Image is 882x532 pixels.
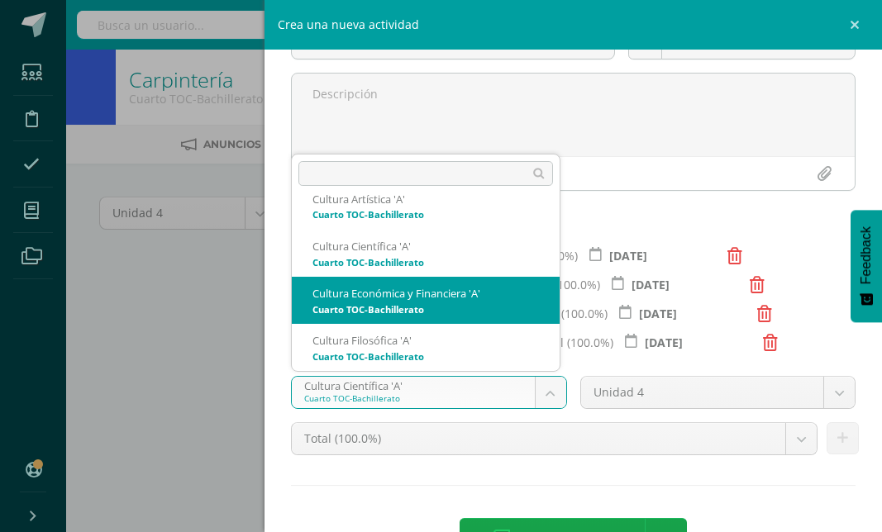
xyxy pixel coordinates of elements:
[312,305,539,314] div: Cuarto TOC-Bachillerato
[312,192,539,207] div: Cultura Artística 'A'
[312,334,539,348] div: Cultura Filosófica 'A'
[312,210,539,219] div: Cuarto TOC-Bachillerato
[312,352,539,361] div: Cuarto TOC-Bachillerato
[312,258,539,267] div: Cuarto TOC-Bachillerato
[312,240,539,254] div: Cultura Científica 'A'
[312,287,539,301] div: Cultura Económica y Financiera 'A'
